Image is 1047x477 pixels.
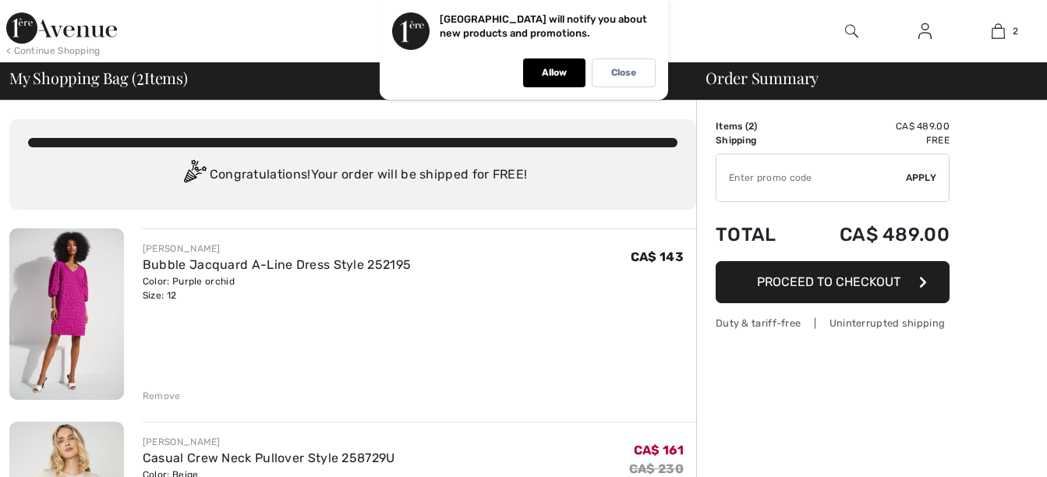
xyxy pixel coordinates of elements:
span: My Shopping Bag ( Items) [9,70,188,86]
img: Bubble Jacquard A-Line Dress Style 252195 [9,228,124,400]
td: CA$ 489.00 [798,119,950,133]
span: Apply [906,171,937,185]
a: Casual Crew Neck Pullover Style 258729U [143,450,395,465]
img: Congratulation2.svg [179,160,210,191]
td: CA$ 489.00 [798,208,950,261]
span: CA$ 161 [634,443,684,458]
td: Free [798,133,950,147]
td: Shipping [716,133,798,147]
img: 1ère Avenue [6,12,117,44]
td: Items ( ) [716,119,798,133]
img: search the website [845,22,858,41]
span: 2 [136,66,144,87]
span: 2 [748,121,754,132]
div: [PERSON_NAME] [143,242,411,256]
span: CA$ 143 [631,249,684,264]
p: Close [611,67,636,79]
div: Color: Purple orchid Size: 12 [143,274,411,302]
div: Order Summary [687,70,1038,86]
span: 2 [1013,24,1018,38]
a: Sign In [906,22,944,41]
td: Total [716,208,798,261]
a: 2 [962,22,1034,41]
s: CA$ 230 [629,461,684,476]
div: Remove [143,389,181,403]
input: Promo code [716,154,906,201]
div: Congratulations! Your order will be shipped for FREE! [28,160,677,191]
div: Duty & tariff-free | Uninterrupted shipping [716,316,950,330]
p: [GEOGRAPHIC_DATA] will notify you about new products and promotions. [440,13,647,39]
p: Allow [542,67,567,79]
div: < Continue Shopping [6,44,101,58]
a: Bubble Jacquard A-Line Dress Style 252195 [143,257,411,272]
img: My Bag [992,22,1005,41]
span: Proceed to Checkout [757,274,900,289]
button: Proceed to Checkout [716,261,950,303]
img: My Info [918,22,932,41]
div: [PERSON_NAME] [143,435,395,449]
